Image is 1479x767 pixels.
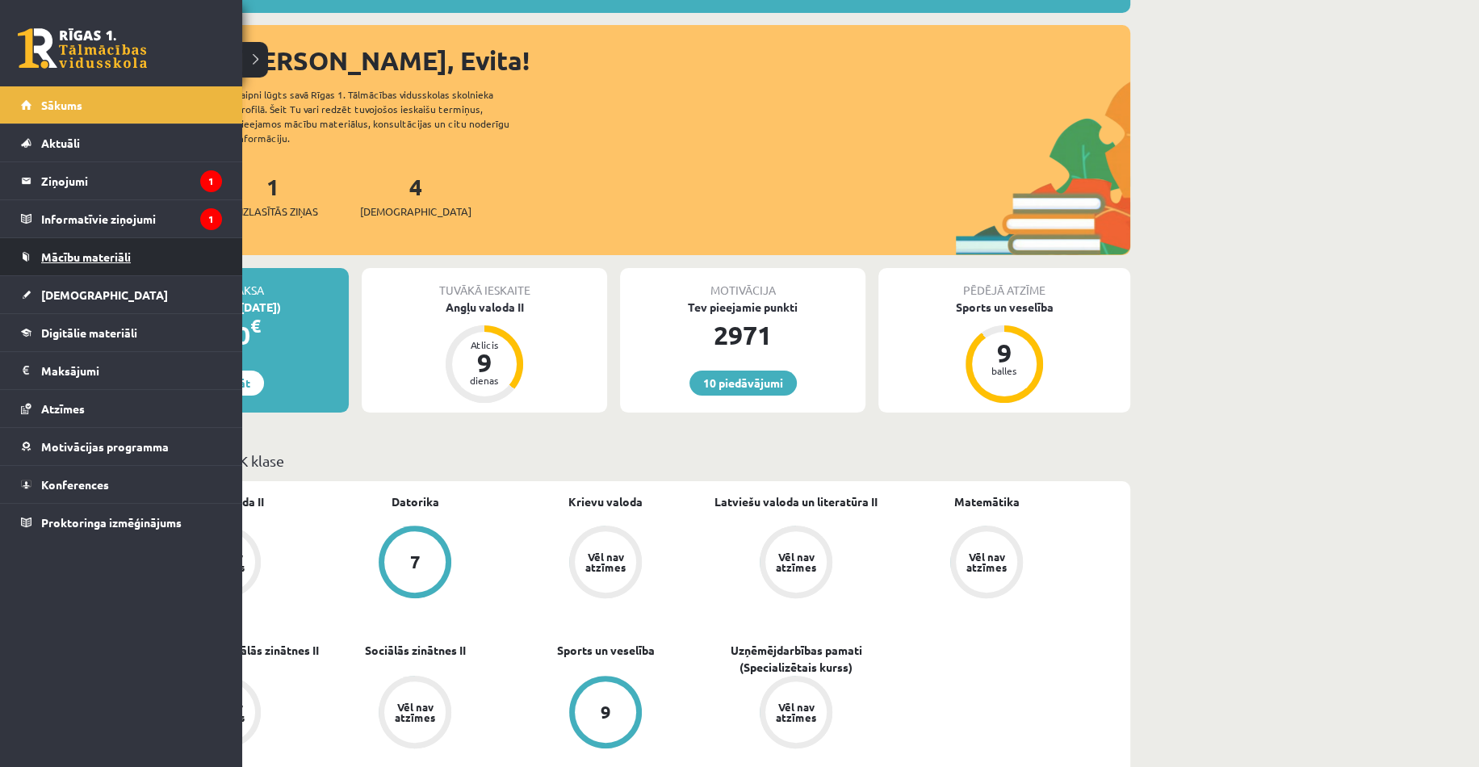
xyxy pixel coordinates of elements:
i: 1 [200,170,222,192]
span: Aktuāli [41,136,80,150]
a: Sākums [21,86,222,124]
i: 1 [200,208,222,230]
a: 9 [510,676,701,752]
a: Vēl nav atzīmes [891,526,1082,601]
a: 7 [320,526,510,601]
a: Sports un veselība 9 balles [878,299,1130,405]
span: Atzīmes [41,401,85,416]
a: 4[DEMOGRAPHIC_DATA] [360,172,471,220]
span: Mācību materiāli [41,249,131,264]
div: 9 [980,340,1029,366]
div: Pēdējā atzīme [878,268,1130,299]
legend: Maksājumi [41,352,222,389]
a: Atzīmes [21,390,222,427]
div: 7 [410,553,421,571]
legend: Informatīvie ziņojumi [41,200,222,237]
span: [DEMOGRAPHIC_DATA] [360,203,471,220]
a: Latviešu valoda un literatūra II [714,493,878,510]
div: 2971 [620,316,865,354]
div: balles [980,366,1029,375]
a: Sociālās zinātnes II [365,642,466,659]
div: Vēl nav atzīmes [773,702,819,723]
div: Angļu valoda II [362,299,607,316]
div: Vēl nav atzīmes [773,551,819,572]
span: Konferences [41,477,109,492]
a: Matemātika [954,493,1020,510]
div: Tev pieejamie punkti [620,299,865,316]
a: Ziņojumi1 [21,162,222,199]
div: Atlicis [460,340,509,350]
div: dienas [460,375,509,385]
legend: Ziņojumi [41,162,222,199]
a: Motivācijas programma [21,428,222,465]
a: Rīgas 1. Tālmācības vidusskola [18,28,147,69]
a: Proktoringa izmēģinājums [21,504,222,541]
a: Uzņēmējdarbības pamati (Specializētais kurss) [701,642,891,676]
a: Vēl nav atzīmes [701,526,891,601]
a: Aktuāli [21,124,222,161]
a: Angļu valoda II Atlicis 9 dienas [362,299,607,405]
a: Informatīvie ziņojumi1 [21,200,222,237]
span: Neizlasītās ziņas [228,203,318,220]
a: Digitālie materiāli [21,314,222,351]
a: Krievu valoda [568,493,643,510]
span: Sākums [41,98,82,112]
div: Sports un veselība [878,299,1130,316]
div: Laipni lūgts savā Rīgas 1. Tālmācības vidusskolas skolnieka profilā. Šeit Tu vari redzēt tuvojošo... [236,87,538,145]
p: Mācību plāns 12.b3 JK klase [103,450,1124,472]
span: Motivācijas programma [41,439,169,454]
a: Mācību materiāli [21,238,222,275]
span: Digitālie materiāli [41,325,137,340]
div: [PERSON_NAME], Evita! [234,41,1130,80]
a: Konferences [21,466,222,503]
a: 10 piedāvājumi [689,371,797,396]
div: Vēl nav atzīmes [583,551,628,572]
div: Vēl nav atzīmes [964,551,1009,572]
span: Proktoringa izmēģinājums [41,515,182,530]
a: [DEMOGRAPHIC_DATA] [21,276,222,313]
a: Sports un veselība [557,642,655,659]
div: Vēl nav atzīmes [392,702,438,723]
div: 9 [460,350,509,375]
a: Vēl nav atzīmes [320,676,510,752]
a: Datorika [392,493,439,510]
a: Maksājumi [21,352,222,389]
span: € [250,314,261,337]
span: [DEMOGRAPHIC_DATA] [41,287,168,302]
a: Vēl nav atzīmes [510,526,701,601]
div: 9 [601,703,611,721]
div: Motivācija [620,268,865,299]
a: Vēl nav atzīmes [701,676,891,752]
a: 1Neizlasītās ziņas [228,172,318,220]
div: Tuvākā ieskaite [362,268,607,299]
